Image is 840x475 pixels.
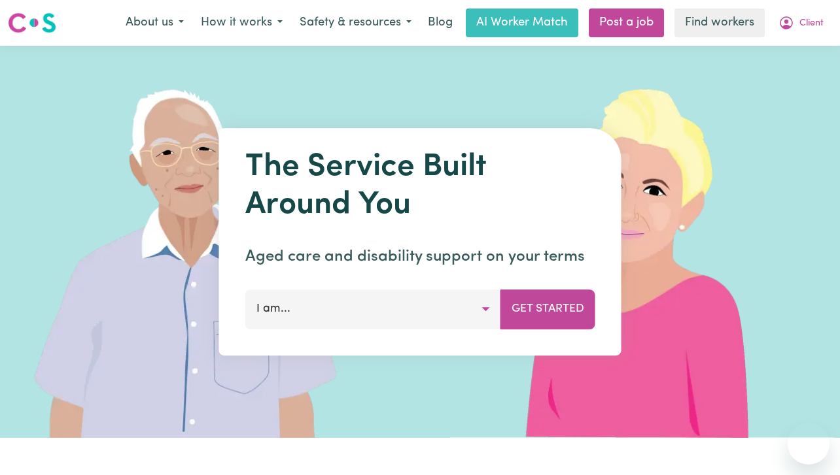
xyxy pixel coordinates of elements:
[192,9,291,37] button: How it works
[500,289,595,329] button: Get Started
[788,423,830,465] iframe: Button to launch messaging window
[117,9,192,37] button: About us
[245,289,501,329] button: I am...
[589,8,664,37] a: Post a job
[466,8,578,37] a: AI Worker Match
[8,8,56,38] a: Careseekers logo
[674,8,765,37] a: Find workers
[8,11,56,35] img: Careseekers logo
[245,245,595,269] p: Aged care and disability support on your terms
[799,16,824,31] span: Client
[770,9,832,37] button: My Account
[291,9,420,37] button: Safety & resources
[420,8,461,37] a: Blog
[245,149,595,224] h1: The Service Built Around You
